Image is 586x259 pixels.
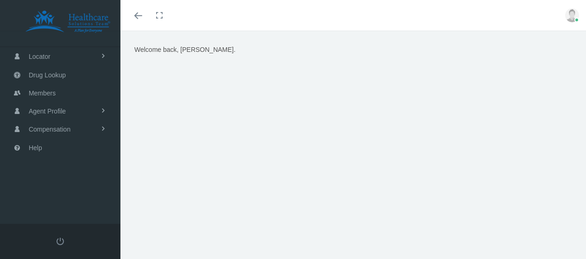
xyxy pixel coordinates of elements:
span: Drug Lookup [29,66,66,84]
span: Help [29,139,42,157]
img: HEALTHCARE SOLUTIONS TEAM, LLC [12,10,123,33]
img: user-placeholder.jpg [565,8,579,22]
span: Welcome back, [PERSON_NAME]. [134,46,235,53]
span: Compensation [29,120,70,138]
span: Agent Profile [29,102,66,120]
span: Locator [29,48,50,65]
span: Members [29,84,56,102]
